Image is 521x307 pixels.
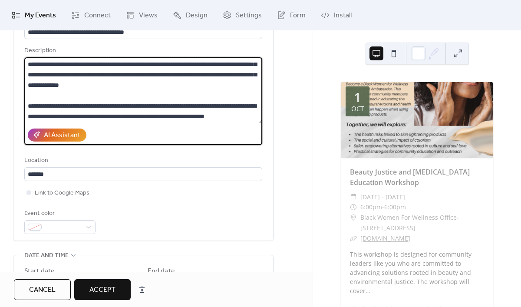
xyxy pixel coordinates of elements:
span: Settings [236,10,262,21]
div: Event color [24,208,94,219]
div: ​ [350,192,357,202]
span: Black Women For Wellness Office- [STREET_ADDRESS] [360,212,484,233]
a: Beauty Justice and [MEDICAL_DATA] Education Workshop [350,167,470,187]
a: [DOMAIN_NAME] [360,234,410,242]
span: Link to Google Maps [35,188,89,198]
span: Form [290,10,306,21]
a: Form [270,3,312,27]
span: Install [334,10,352,21]
span: 6:00pm [384,202,406,212]
a: Settings [216,3,268,27]
span: 6:00pm [360,202,382,212]
span: - [382,202,384,212]
div: ​ [350,202,357,212]
a: Views [119,3,164,27]
div: End date [148,266,175,277]
a: Connect [65,3,117,27]
span: Design [186,10,208,21]
div: Start date [24,266,55,277]
div: 1 [354,91,361,104]
span: [DATE] - [DATE] [360,192,405,202]
a: Install [314,3,358,27]
span: Accept [89,285,115,295]
a: My Events [5,3,63,27]
span: My Events [25,10,56,21]
div: Location [24,155,260,166]
span: Connect [84,10,111,21]
a: Design [166,3,214,27]
span: Date and time [24,251,69,261]
button: Accept [74,279,131,300]
div: AI Assistant [44,130,80,141]
div: ​ [350,233,357,244]
div: Description [24,46,260,56]
div: ​ [350,212,357,223]
button: AI Assistant [28,129,86,142]
div: Oct [351,106,364,112]
button: Cancel [14,279,71,300]
span: Cancel [29,285,56,295]
span: Views [139,10,158,21]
